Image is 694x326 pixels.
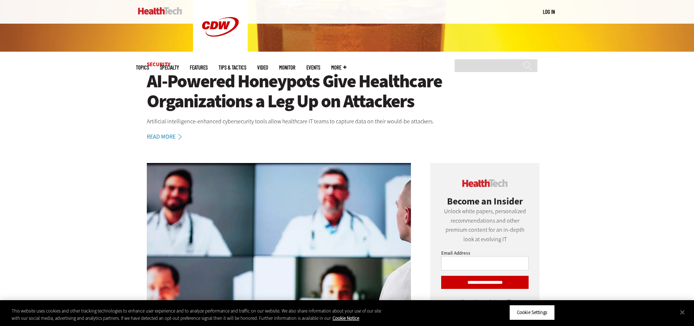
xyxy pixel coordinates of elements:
a: remote call with care team [147,163,411,323]
button: Close [674,304,690,320]
span: More [331,65,346,70]
a: Video [257,65,268,70]
a: Log in [543,8,555,15]
span: Specialty [160,65,179,70]
button: Cookie Settings [509,305,555,320]
a: More information about your privacy [333,315,359,321]
img: cdw insider logo [462,179,508,187]
img: remote call with care team [147,163,411,322]
a: AI-Powered Honeypots Give Healthcare Organizations a Leg Up on Attackers [147,71,548,111]
a: Events [306,65,320,70]
a: Read More [147,134,190,140]
a: CDW [193,48,248,56]
label: Email Address [441,250,470,256]
a: Features [190,65,208,70]
a: Tips & Tactics [219,65,246,70]
div: User menu [543,8,555,16]
p: Unlock white papers, personalized recommendations and other premium content for an in-depth look ... [441,207,529,244]
div: Already registered? [441,300,529,314]
span: Topics [136,65,149,70]
img: Home [138,7,182,15]
p: Artificial intelligence-enhanced cybersecurity tools allow healthcare IT teams to capture data on... [147,117,548,126]
a: MonITor [279,65,295,70]
div: This website uses cookies and other tracking technologies to enhance user experience and to analy... [12,307,382,322]
span: Become an Insider [447,195,523,207]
